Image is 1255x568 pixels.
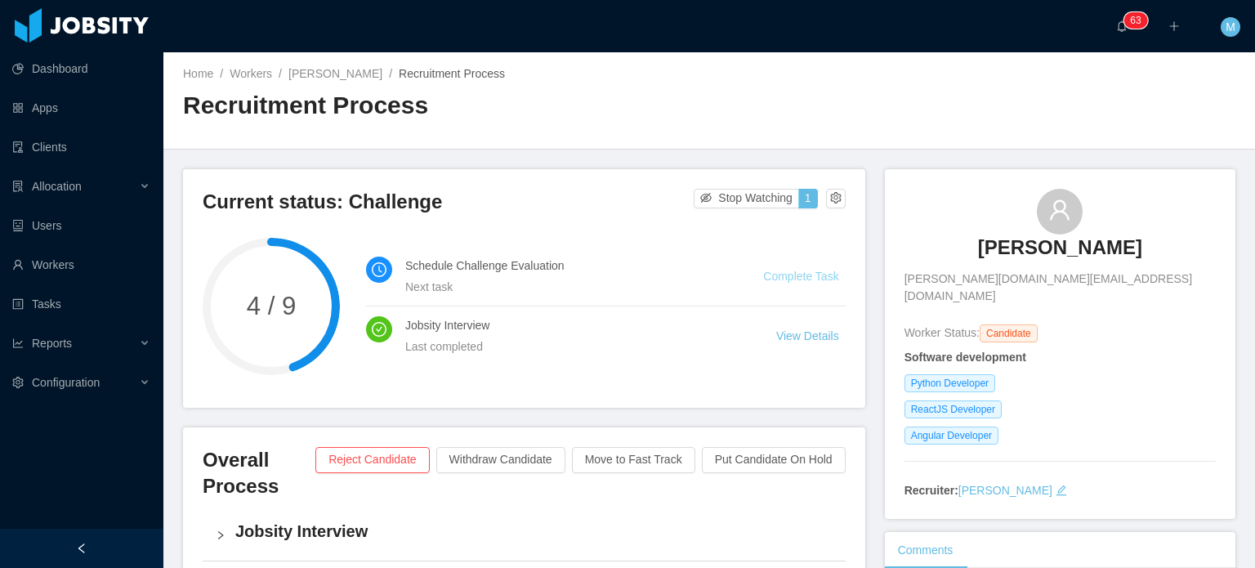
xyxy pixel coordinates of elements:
i: icon: check-circle [372,322,386,337]
div: icon: rightJobsity Interview [203,510,846,561]
span: / [279,67,282,80]
i: icon: plus [1168,20,1180,32]
a: [PERSON_NAME] [978,235,1142,271]
button: icon: setting [826,189,846,208]
a: icon: appstoreApps [12,92,150,124]
button: Move to Fast Track [572,447,695,473]
strong: Software development [904,351,1026,364]
span: Configuration [32,376,100,389]
h4: Jobsity Interview [405,316,737,334]
a: icon: pie-chartDashboard [12,52,150,85]
i: icon: bell [1116,20,1128,32]
a: Complete Task [763,270,838,283]
h2: Recruitment Process [183,89,709,123]
span: Python Developer [904,374,995,392]
h3: Overall Process [203,447,315,500]
h3: [PERSON_NAME] [978,235,1142,261]
a: icon: profileTasks [12,288,150,320]
i: icon: line-chart [12,338,24,349]
i: icon: setting [12,377,24,388]
i: icon: right [216,530,226,540]
h3: Current status: Challenge [203,189,694,215]
i: icon: clock-circle [372,262,386,277]
span: M [1226,17,1235,37]
strong: Recruiter: [904,484,958,497]
a: [PERSON_NAME] [958,484,1052,497]
span: Recruitment Process [399,67,505,80]
div: Next task [405,278,724,296]
i: icon: edit [1056,485,1067,496]
button: Withdraw Candidate [436,447,565,473]
span: Candidate [980,324,1038,342]
a: View Details [776,329,839,342]
button: 1 [798,189,818,208]
a: icon: robotUsers [12,209,150,242]
span: / [220,67,223,80]
a: Workers [230,67,272,80]
button: Put Candidate On Hold [702,447,846,473]
sup: 63 [1123,12,1147,29]
p: 6 [1130,12,1136,29]
a: icon: auditClients [12,131,150,163]
a: Home [183,67,213,80]
span: Angular Developer [904,427,998,445]
span: / [389,67,392,80]
button: Reject Candidate [315,447,429,473]
span: [PERSON_NAME][DOMAIN_NAME][EMAIL_ADDRESS][DOMAIN_NAME] [904,271,1216,305]
i: icon: solution [12,181,24,192]
span: 4 / 9 [203,293,340,319]
span: Allocation [32,180,82,193]
span: Reports [32,337,72,350]
button: icon: eye-invisibleStop Watching [694,189,799,208]
h4: Jobsity Interview [235,520,833,543]
a: [PERSON_NAME] [288,67,382,80]
div: Last completed [405,338,737,356]
p: 3 [1136,12,1141,29]
i: icon: user [1048,199,1071,221]
a: icon: userWorkers [12,248,150,281]
h4: Schedule Challenge Evaluation [405,257,724,275]
span: ReactJS Developer [904,400,1002,418]
span: Worker Status: [904,326,980,339]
